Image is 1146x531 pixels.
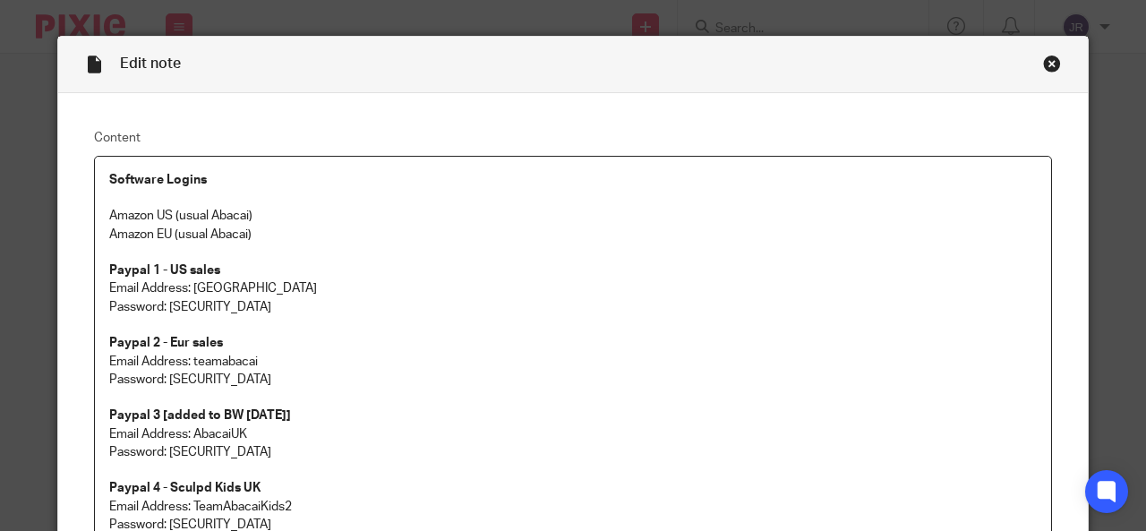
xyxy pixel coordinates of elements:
strong: Paypal 4 - Sculpd Kids UK [109,482,261,494]
p: Password: [SECURITY_DATA] [109,298,1037,316]
strong: Paypal 3 [added to BW [DATE]] [109,409,291,422]
p: Amazon EU (usual Abacai) [109,226,1037,244]
strong: Paypal 1 - US sales [109,264,220,277]
p: Email Address: teamabacai [109,353,1037,371]
p: Amazon US (usual Abacai) [109,207,1037,225]
strong: Paypal 2 - Eur sales [109,337,223,349]
strong: Software Logins [109,174,207,186]
span: Edit note [120,56,181,71]
label: Content [94,129,1052,147]
p: Password: [SECURITY_DATA] [109,443,1037,461]
p: Email Address: [GEOGRAPHIC_DATA] [109,279,1037,297]
p: Email Address: AbacaiUK [109,425,1037,443]
div: Close this dialog window [1043,55,1061,73]
p: Password: [SECURITY_DATA] [109,371,1037,389]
